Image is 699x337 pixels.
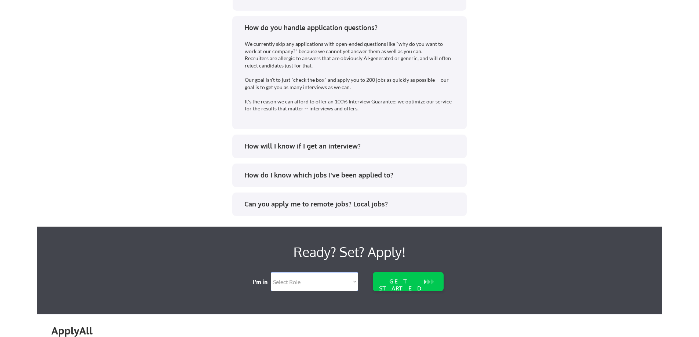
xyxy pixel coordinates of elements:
[244,23,460,32] div: How do you handle application questions?
[139,241,560,263] div: Ready? Set? Apply!
[245,40,455,112] div: We currently skip any applications with open-ended questions like "why do you want to work at our...
[378,278,425,292] div: GET STARTED
[51,325,101,337] div: ApplyAll
[244,171,460,180] div: How do I know which jobs I've been applied to?
[253,278,273,286] div: I'm in
[244,142,460,151] div: How will I know if I get an interview?
[244,199,460,209] div: Can you apply me to remote jobs? Local jobs?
